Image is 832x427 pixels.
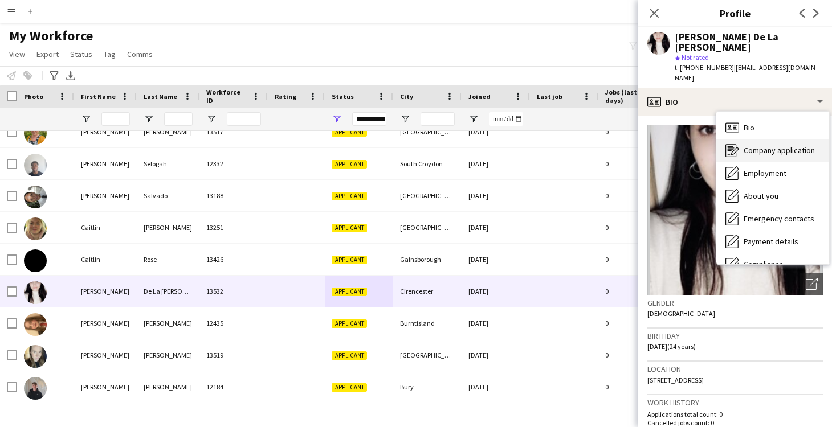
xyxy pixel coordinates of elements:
[393,212,462,243] div: [GEOGRAPHIC_DATA]
[393,276,462,307] div: Cirencester
[199,371,268,403] div: 12184
[74,148,137,179] div: [PERSON_NAME]
[137,116,199,147] div: [PERSON_NAME]
[137,180,199,211] div: Salvado
[64,69,78,83] app-action-btn: Export XLSX
[647,309,715,318] span: [DEMOGRAPHIC_DATA]
[468,114,479,124] button: Open Filter Menu
[462,371,530,403] div: [DATE]
[206,88,247,105] span: Workforce ID
[332,224,367,232] span: Applicant
[716,253,829,276] div: Compliance
[32,47,63,61] a: Export
[164,112,193,126] input: Last Name Filter Input
[393,339,462,371] div: [GEOGRAPHIC_DATA]
[199,116,268,147] div: 13517
[24,313,47,336] img: Catherine Baker
[744,191,778,201] span: About you
[199,276,268,307] div: 13532
[24,92,43,101] span: Photo
[647,376,704,384] span: [STREET_ADDRESS]
[647,364,823,374] h3: Location
[332,92,354,101] span: Status
[24,186,47,208] img: Brenda Salvado
[393,148,462,179] div: South Croydon
[598,307,672,339] div: 0
[400,92,413,101] span: City
[137,371,199,403] div: [PERSON_NAME]
[462,244,530,275] div: [DATE]
[47,69,61,83] app-action-btn: Advanced filters
[682,53,709,61] span: Not rated
[393,371,462,403] div: Bury
[199,212,268,243] div: 13251
[675,32,823,52] div: [PERSON_NAME] De La [PERSON_NAME]
[99,47,120,61] a: Tag
[144,114,154,124] button: Open Filter Menu
[127,49,153,59] span: Comms
[605,88,652,105] span: Jobs (last 90 days)
[393,180,462,211] div: [GEOGRAPHIC_DATA]
[137,339,199,371] div: [PERSON_NAME]
[462,116,530,147] div: [DATE]
[137,276,199,307] div: De La [PERSON_NAME]
[462,148,530,179] div: [DATE]
[638,88,832,116] div: Bio
[36,49,59,59] span: Export
[332,160,367,169] span: Applicant
[598,148,672,179] div: 0
[744,213,814,224] span: Emergency contacts
[199,339,268,371] div: 13519
[598,116,672,147] div: 0
[468,92,491,101] span: Joined
[74,180,137,211] div: [PERSON_NAME]
[66,47,97,61] a: Status
[74,276,137,307] div: [PERSON_NAME]
[716,139,829,162] div: Company application
[332,128,367,137] span: Applicant
[744,168,786,178] span: Employment
[537,92,562,101] span: Last job
[744,236,798,247] span: Payment details
[800,273,823,295] div: Open photos pop-in
[275,92,296,101] span: Rating
[489,112,523,126] input: Joined Filter Input
[598,371,672,403] div: 0
[598,244,672,275] div: 0
[638,6,832,20] h3: Profile
[9,49,25,59] span: View
[24,249,47,272] img: Caitlin Rose
[332,351,367,360] span: Applicant
[675,63,819,82] span: | [EMAIL_ADDRESS][DOMAIN_NAME]
[332,114,342,124] button: Open Filter Menu
[462,180,530,211] div: [DATE]
[647,410,823,418] p: Applications total count: 0
[598,276,672,307] div: 0
[81,114,91,124] button: Open Filter Menu
[647,298,823,308] h3: Gender
[9,27,93,44] span: My Workforce
[332,192,367,200] span: Applicant
[137,244,199,275] div: Rose
[647,397,823,408] h3: Work history
[104,49,116,59] span: Tag
[462,339,530,371] div: [DATE]
[74,339,137,371] div: [PERSON_NAME]
[716,162,829,184] div: Employment
[137,307,199,339] div: [PERSON_NAME]
[647,418,823,427] p: Cancelled jobs count: 0
[744,259,784,269] span: Compliance
[137,148,199,179] div: Sefogah
[598,180,672,211] div: 0
[74,212,137,243] div: Caitlin
[227,112,261,126] input: Workforce ID Filter Input
[199,307,268,339] div: 12435
[716,230,829,253] div: Payment details
[462,212,530,243] div: [DATE]
[421,112,455,126] input: City Filter Input
[144,92,177,101] span: Last Name
[393,307,462,339] div: Burntisland
[716,184,829,207] div: About you
[199,180,268,211] div: 13188
[74,307,137,339] div: [PERSON_NAME]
